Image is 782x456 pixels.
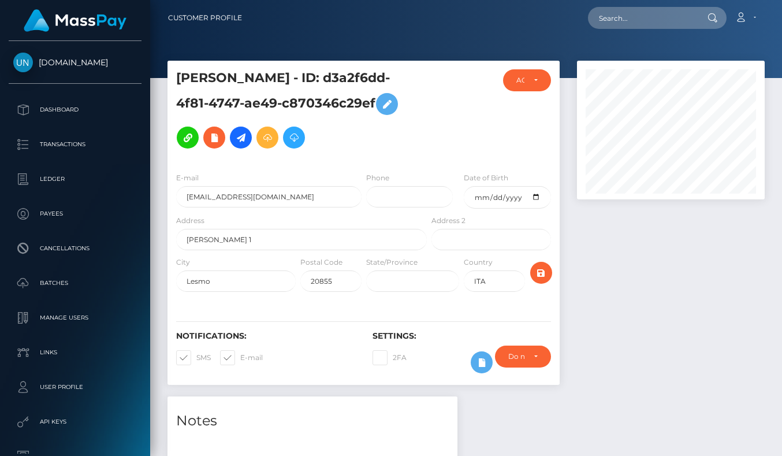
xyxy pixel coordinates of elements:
[300,257,342,268] label: Postal Code
[13,53,33,72] img: Unlockt.me
[9,95,141,124] a: Dashboard
[13,136,137,153] p: Transactions
[373,331,552,341] h6: Settings:
[464,257,493,268] label: Country
[176,411,449,431] h4: Notes
[9,373,141,402] a: User Profile
[9,269,141,298] a: Batches
[13,170,137,188] p: Ledger
[9,57,141,68] span: [DOMAIN_NAME]
[9,130,141,159] a: Transactions
[9,338,141,367] a: Links
[176,331,355,341] h6: Notifications:
[13,379,137,396] p: User Profile
[9,234,141,263] a: Cancellations
[431,216,466,226] label: Address 2
[13,101,137,118] p: Dashboard
[13,309,137,327] p: Manage Users
[464,173,508,183] label: Date of Birth
[508,352,524,361] div: Do not require
[220,350,263,365] label: E-mail
[24,9,126,32] img: MassPay Logo
[9,165,141,194] a: Ledger
[176,69,420,154] h5: [PERSON_NAME] - ID: d3a2f6dd-4f81-4747-ae49-c870346c29ef
[9,407,141,436] a: API Keys
[9,199,141,228] a: Payees
[516,76,524,85] div: ACTIVE
[13,275,137,292] p: Batches
[495,346,551,368] button: Do not require
[168,6,242,30] a: Customer Profile
[13,413,137,431] p: API Keys
[588,7,697,29] input: Search...
[9,303,141,332] a: Manage Users
[13,344,137,361] p: Links
[13,205,137,223] p: Payees
[176,350,211,365] label: SMS
[366,173,389,183] label: Phone
[373,350,407,365] label: 2FA
[13,240,137,257] p: Cancellations
[176,173,199,183] label: E-mail
[366,257,418,268] label: State/Province
[176,257,190,268] label: City
[230,127,252,149] a: Initiate Payout
[503,69,551,91] button: ACTIVE
[176,216,204,226] label: Address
